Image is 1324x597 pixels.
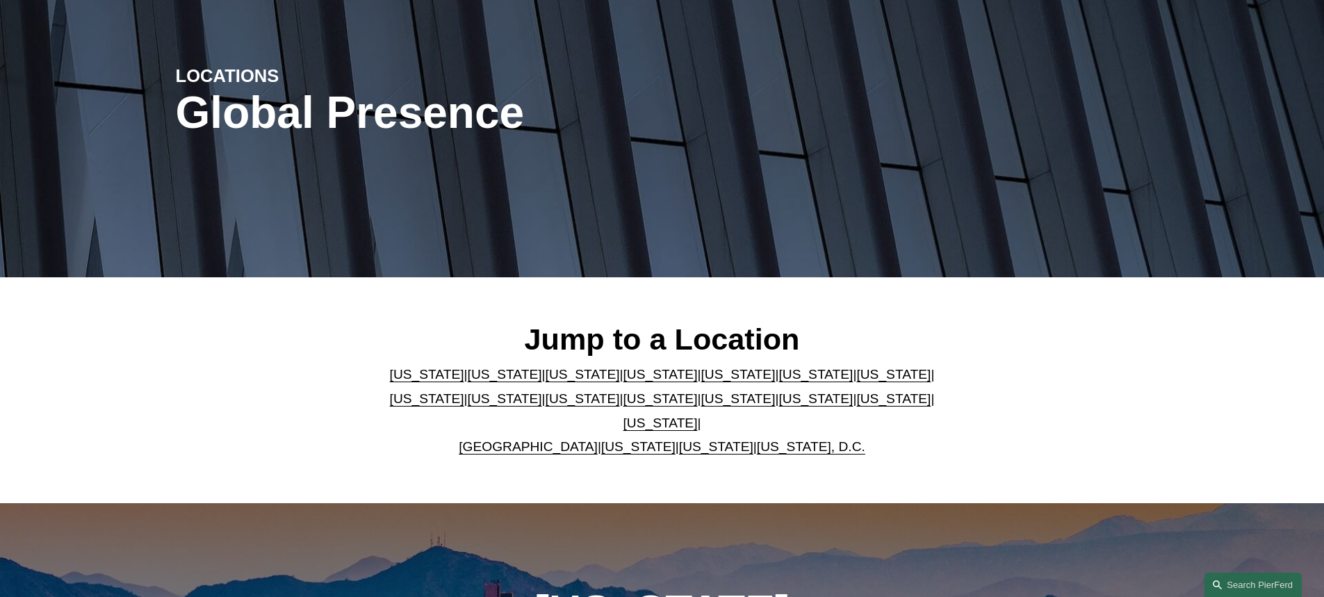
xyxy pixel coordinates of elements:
h4: LOCATIONS [176,65,419,87]
a: [US_STATE], D.C. [757,439,865,454]
a: [US_STATE] [546,391,620,406]
a: [US_STATE] [390,367,464,382]
a: [US_STATE] [623,391,698,406]
a: [US_STATE] [778,367,853,382]
a: [US_STATE] [856,391,931,406]
a: [US_STATE] [679,439,753,454]
a: [US_STATE] [701,391,775,406]
a: [US_STATE] [778,391,853,406]
a: [US_STATE] [623,367,698,382]
h2: Jump to a Location [378,321,946,357]
p: | | | | | | | | | | | | | | | | | | [378,363,946,459]
a: [US_STATE] [390,391,464,406]
a: [US_STATE] [468,391,542,406]
a: [US_STATE] [546,367,620,382]
h1: Global Presence [176,88,824,138]
a: [US_STATE] [701,367,775,382]
a: [GEOGRAPHIC_DATA] [459,439,598,454]
a: [US_STATE] [623,416,698,430]
a: [US_STATE] [601,439,676,454]
a: [US_STATE] [856,367,931,382]
a: Search this site [1204,573,1302,597]
a: [US_STATE] [468,367,542,382]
